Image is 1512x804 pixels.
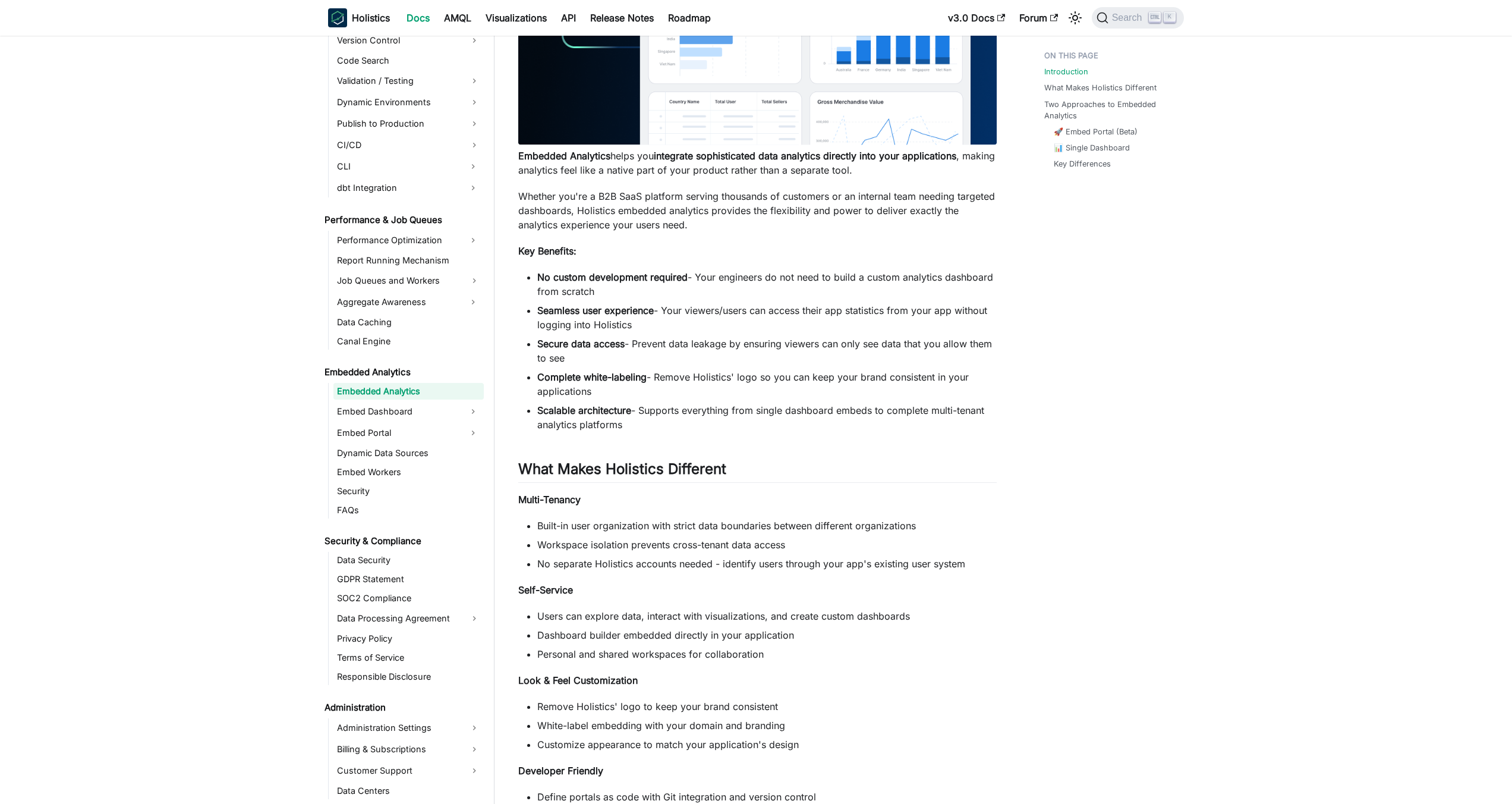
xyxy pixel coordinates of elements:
[462,178,484,197] button: Expand sidebar category 'dbt Integration'
[333,383,484,400] a: Embedded Analytics
[1066,8,1085,27] button: Switch between dark and light mode (currently light mode)
[333,571,484,588] a: GDPR Statement
[537,271,688,283] strong: No custom development required
[537,718,997,733] li: White-label embedding with your domain and branding
[537,737,997,752] li: Customize appearance to match your application's design
[321,533,484,549] a: Security & Compliance
[537,337,997,365] li: - Prevent data leakage by ensuring viewers can only see data that you allow them to see
[333,136,484,155] a: CI/CD
[518,765,603,777] strong: Developer Friendly
[333,52,484,69] a: Code Search
[462,231,484,250] button: Expand sidebar category 'Performance Optimization'
[333,402,462,421] a: Embed Dashboard
[518,674,638,686] strong: Look & Feel Customization
[537,790,997,804] li: Define portals as code with Git integration and version control
[333,93,484,112] a: Dynamic Environments
[399,8,437,27] a: Docs
[333,590,484,607] a: SOC2 Compliance
[333,783,484,799] a: Data Centers
[333,740,484,759] a: Billing & Subscriptions
[537,371,647,383] strong: Complete white-labeling
[518,245,577,257] strong: Key Benefits:
[333,649,484,666] a: Terms of Service
[518,460,997,483] h2: What Makes Holistics Different
[1092,7,1184,29] button: Search (Ctrl+K)
[537,609,997,623] li: Users can explore data, interact with visualizations, and create custom dashboards
[333,502,484,519] a: FAQs
[333,293,462,312] a: Aggregate Awareness
[333,761,484,780] a: Customer Support
[333,333,484,350] a: Canal Engine
[462,402,484,421] button: Expand sidebar category 'Embed Dashboard'
[333,552,484,569] a: Data Security
[1164,12,1176,23] kbd: K
[333,464,484,480] a: Embed Workers
[537,370,997,398] li: - Remove Holistics' logo so you can keep your brand consistent in your applications
[537,519,997,533] li: Built-in user organization with strict data boundaries between different organizations
[321,699,484,716] a: Administration
[537,699,997,714] li: Remove Holistics' logo to keep your brand consistent
[537,403,997,432] li: - Supports everything from single dashboard embeds to complete multi-tenant analytics platforms
[333,114,484,133] a: Publish to Production
[661,8,718,27] a: Roadmap
[333,71,484,90] a: Validation / Testing
[462,157,484,176] button: Expand sidebar category 'CLI'
[333,231,462,250] a: Performance Optimization
[333,157,462,176] a: CLI
[1108,12,1149,23] span: Search
[518,189,997,232] p: Whether you're a B2B SaaS platform serving thousands of customers or an internal team needing tar...
[333,252,484,269] a: Report Running Mechanism
[333,718,484,737] a: Administration Settings
[518,149,997,177] p: helps you , making analytics feel like a native part of your product rather than a separate tool.
[1054,142,1130,153] a: 📊 Single Dashboard
[333,271,484,290] a: Job Queues and Workers
[462,423,484,442] button: Expand sidebar category 'Embed Portal'
[583,8,661,27] a: Release Notes
[537,557,997,571] li: No separate Holistics accounts needed - identify users through your app's existing user system
[1012,8,1065,27] a: Forum
[537,538,997,552] li: Workspace isolation prevents cross-tenant data access
[537,304,654,316] strong: Seamless user experience
[537,628,997,642] li: Dashboard builder embedded directly in your application
[537,338,625,350] strong: Secure data access
[537,404,631,416] strong: Scalable architecture
[321,364,484,381] a: Embedded Analytics
[518,584,573,596] strong: Self-Service
[333,483,484,500] a: Security
[478,8,554,27] a: Visualizations
[328,8,347,27] img: Holistics
[333,178,462,197] a: dbt Integration
[333,668,484,685] a: Responsible Disclosure
[437,8,478,27] a: AMQL
[1054,158,1111,169] a: Key Differences
[316,36,494,804] nav: Docs sidebar
[333,423,462,442] a: Embed Portal
[518,494,581,505] strong: Multi-Tenancy
[333,609,484,628] a: Data Processing Agreement
[333,630,484,647] a: Privacy Policy
[654,150,956,162] strong: integrate sophisticated data analytics directly into your applications
[333,31,484,50] a: Version Control
[941,8,1012,27] a: v3.0 Docs
[328,8,390,27] a: HolisticsHolistics
[537,303,997,332] li: - Your viewers/users can access their app statistics from your app without logging into Holistics
[1044,99,1177,121] a: Two Approaches to Embedded Analytics
[1044,82,1157,93] a: What Makes Holistics Different
[518,150,610,162] strong: Embedded Analytics
[462,293,484,312] button: Expand sidebar category 'Aggregate Awareness'
[333,314,484,331] a: Data Caching
[1054,126,1138,137] a: 🚀 Embed Portal (Beta)
[554,8,583,27] a: API
[537,270,997,299] li: - Your engineers do not need to build a custom analytics dashboard from scratch
[321,212,484,228] a: Performance & Job Queues
[537,647,997,661] li: Personal and shared workspaces for collaboration
[352,11,390,25] b: Holistics
[1044,66,1088,77] a: Introduction
[333,445,484,461] a: Dynamic Data Sources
